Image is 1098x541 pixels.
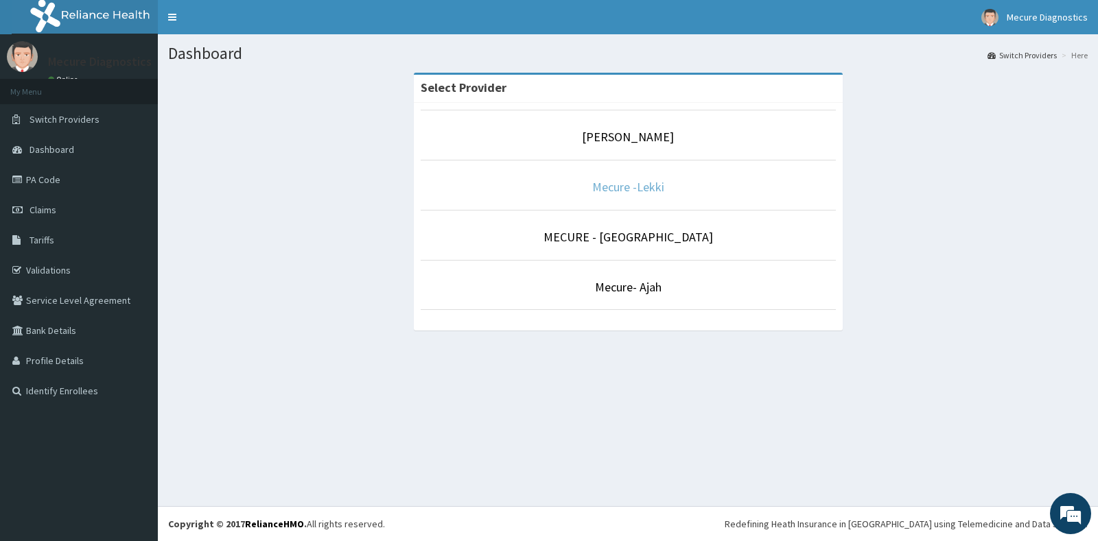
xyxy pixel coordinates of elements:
[988,49,1057,61] a: Switch Providers
[582,129,674,145] a: [PERSON_NAME]
[245,518,304,530] a: RelianceHMO
[168,45,1088,62] h1: Dashboard
[544,229,713,245] a: MECURE - [GEOGRAPHIC_DATA]
[981,9,998,26] img: User Image
[168,518,307,530] strong: Copyright © 2017 .
[30,113,100,125] span: Switch Providers
[1058,49,1088,61] li: Here
[592,179,664,195] a: Mecure -Lekki
[48,56,152,68] p: Mecure Diagnostics
[595,279,662,295] a: Mecure- Ajah
[421,80,506,95] strong: Select Provider
[1007,11,1088,23] span: Mecure Diagnostics
[158,506,1098,541] footer: All rights reserved.
[30,234,54,246] span: Tariffs
[7,41,38,72] img: User Image
[725,517,1088,531] div: Redefining Heath Insurance in [GEOGRAPHIC_DATA] using Telemedicine and Data Science!
[48,75,81,84] a: Online
[30,204,56,216] span: Claims
[30,143,74,156] span: Dashboard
